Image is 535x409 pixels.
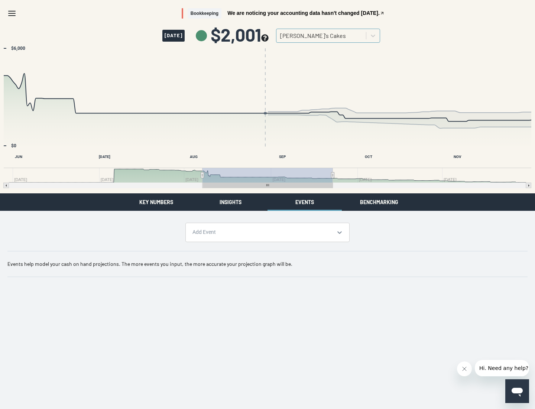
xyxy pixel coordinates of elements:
button: BookkeepingWe are noticing your accounting data hasn't changed [DATE]. [182,8,385,19]
p: Events help model your cash on hand projections. The more events you input, the more accurate you... [7,260,528,268]
button: see more about your cashflow projection [261,34,269,43]
text: OCT [365,155,372,159]
div: Add Event [192,229,332,236]
text: JUN [15,155,22,159]
text: $6,000 [11,46,25,51]
iframe: Message from company [475,360,529,376]
text: $0 [11,143,16,148]
iframe: Button to launch messaging window [505,379,529,403]
button: Key Numbers [119,193,193,211]
span: $2,001 [211,26,269,44]
button: Insights [193,193,267,211]
svg: Menu [7,9,16,18]
span: We are noticing your accounting data hasn't changed [DATE]. [227,10,380,16]
text: AUG [190,155,198,159]
button: Events [267,193,342,211]
text: SEP [279,155,286,159]
iframe: Close message [457,361,472,376]
button: Benchmarking [342,193,416,211]
text: NOV [454,155,461,159]
span: [DATE] [162,30,185,42]
text: [DATE] [99,155,110,159]
span: Bookkeeping [188,8,221,19]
